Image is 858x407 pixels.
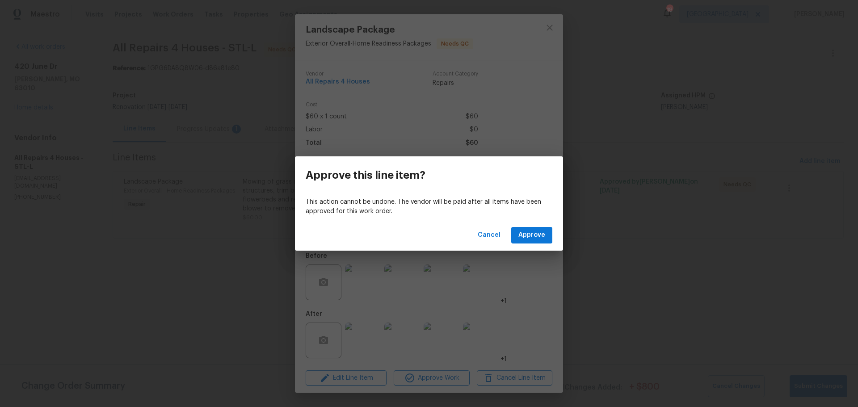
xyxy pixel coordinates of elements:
span: Cancel [478,230,500,241]
p: This action cannot be undone. The vendor will be paid after all items have been approved for this... [306,197,552,216]
h3: Approve this line item? [306,169,425,181]
button: Approve [511,227,552,243]
span: Approve [518,230,545,241]
button: Cancel [474,227,504,243]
